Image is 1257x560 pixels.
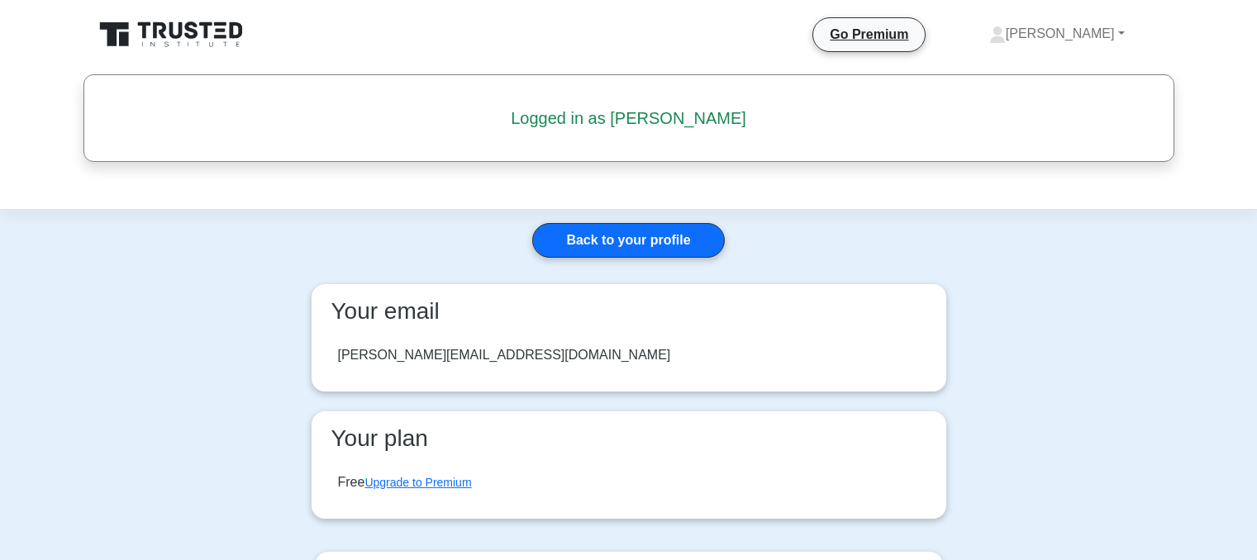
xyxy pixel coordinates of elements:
[325,425,933,453] h3: Your plan
[364,476,471,489] a: Upgrade to Premium
[325,297,933,325] h3: Your email
[820,24,918,45] a: Go Premium
[121,108,1137,128] h5: Logged in as [PERSON_NAME]
[950,17,1164,50] a: [PERSON_NAME]
[338,472,472,492] div: Free
[338,345,671,365] div: [PERSON_NAME][EMAIL_ADDRESS][DOMAIN_NAME]
[532,223,724,258] a: Back to your profile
